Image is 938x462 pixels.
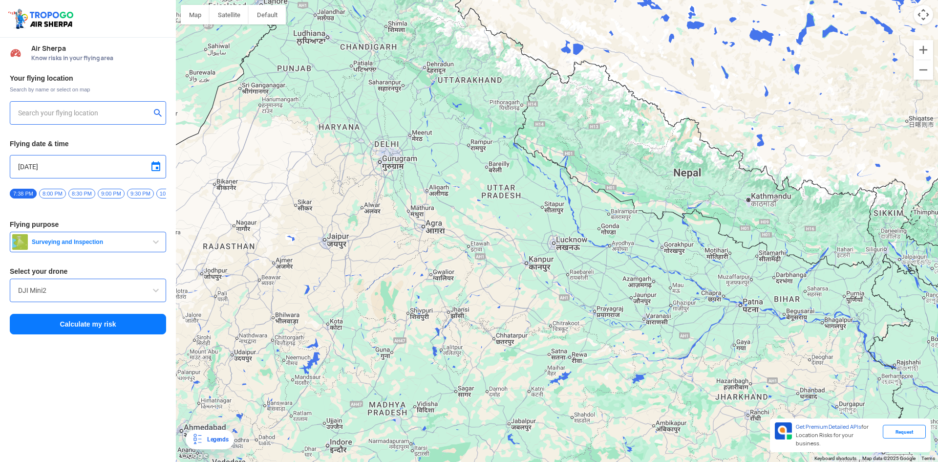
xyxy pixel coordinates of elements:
span: Get Premium Detailed APIs [796,423,861,430]
button: Calculate my risk [10,314,166,334]
span: 8:00 PM [39,189,66,198]
button: Map camera controls [914,5,933,24]
span: 9:00 PM [98,189,125,198]
button: Show street map [181,5,210,24]
h3: Flying date & time [10,140,166,147]
a: Open this area in Google Maps (opens a new window) [178,449,211,462]
div: for Location Risks for your business. [792,422,883,448]
button: Zoom out [914,60,933,80]
h3: Your flying location [10,75,166,82]
img: Google [178,449,211,462]
button: Surveying and Inspection [10,232,166,252]
span: 10:00 PM [156,189,186,198]
img: Legends [192,434,203,445]
span: 7:38 PM [10,189,37,198]
h3: Select your drone [10,268,166,275]
input: Select Date [18,161,158,173]
h3: Flying purpose [10,221,166,228]
button: Keyboard shortcuts [814,455,856,462]
img: survey.png [12,234,28,250]
img: ic_tgdronemaps.svg [7,7,77,30]
span: Search by name or select on map [10,86,166,93]
div: Legends [203,434,228,445]
input: Search by name or Brand [18,285,158,296]
span: 9:30 PM [127,189,154,198]
button: Show satellite imagery [210,5,249,24]
button: Zoom in [914,40,933,60]
img: Risk Scores [10,47,21,59]
span: Surveying and Inspection [28,238,150,246]
span: 8:30 PM [68,189,95,198]
span: Air Sherpa [31,44,166,52]
input: Search your flying location [18,107,150,119]
span: Know risks in your flying area [31,54,166,62]
span: Map data ©2025 Google [862,456,916,461]
div: Request [883,425,926,439]
a: Terms [921,456,935,461]
img: Premium APIs [775,422,792,440]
